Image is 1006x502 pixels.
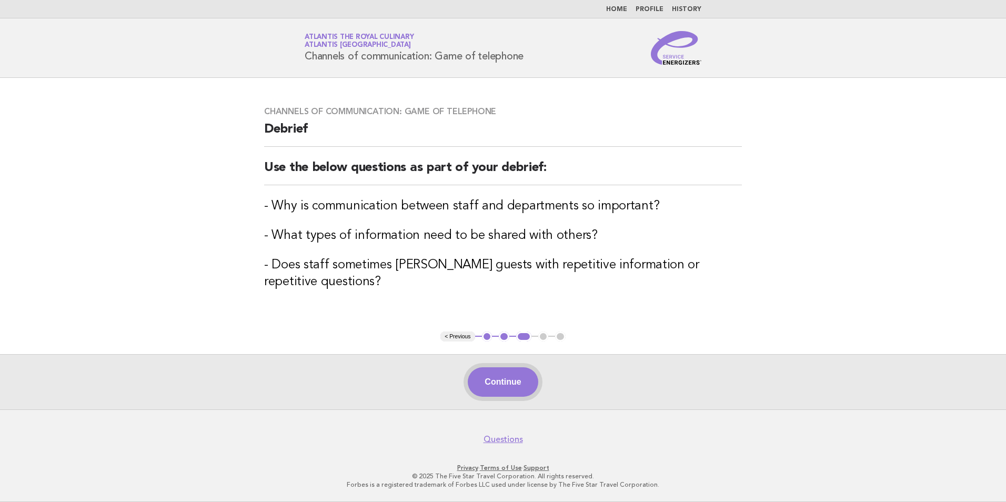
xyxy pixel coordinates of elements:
[181,480,825,489] p: Forbes is a registered trademark of Forbes LLC used under license by The Five Star Travel Corpora...
[264,198,742,215] h3: - Why is communication between staff and departments so important?
[264,159,742,185] h2: Use the below questions as part of your debrief:
[480,464,522,471] a: Terms of Use
[672,6,701,13] a: History
[264,106,742,117] h3: Channels of communication: Game of telephone
[264,227,742,244] h3: - What types of information need to be shared with others?
[305,34,524,62] h1: Channels of communication: Game of telephone
[482,332,492,342] button: 1
[440,332,475,342] button: < Previous
[305,42,411,49] span: Atlantis [GEOGRAPHIC_DATA]
[606,6,627,13] a: Home
[181,464,825,472] p: · ·
[457,464,478,471] a: Privacy
[484,434,523,445] a: Questions
[499,332,509,342] button: 2
[651,31,701,65] img: Service Energizers
[264,257,742,290] h3: - Does staff sometimes [PERSON_NAME] guests with repetitive information or repetitive questions?
[181,472,825,480] p: © 2025 The Five Star Travel Corporation. All rights reserved.
[636,6,663,13] a: Profile
[516,332,531,342] button: 3
[524,464,549,471] a: Support
[305,34,414,48] a: Atlantis the Royal CulinaryAtlantis [GEOGRAPHIC_DATA]
[264,121,742,147] h2: Debrief
[468,367,538,397] button: Continue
